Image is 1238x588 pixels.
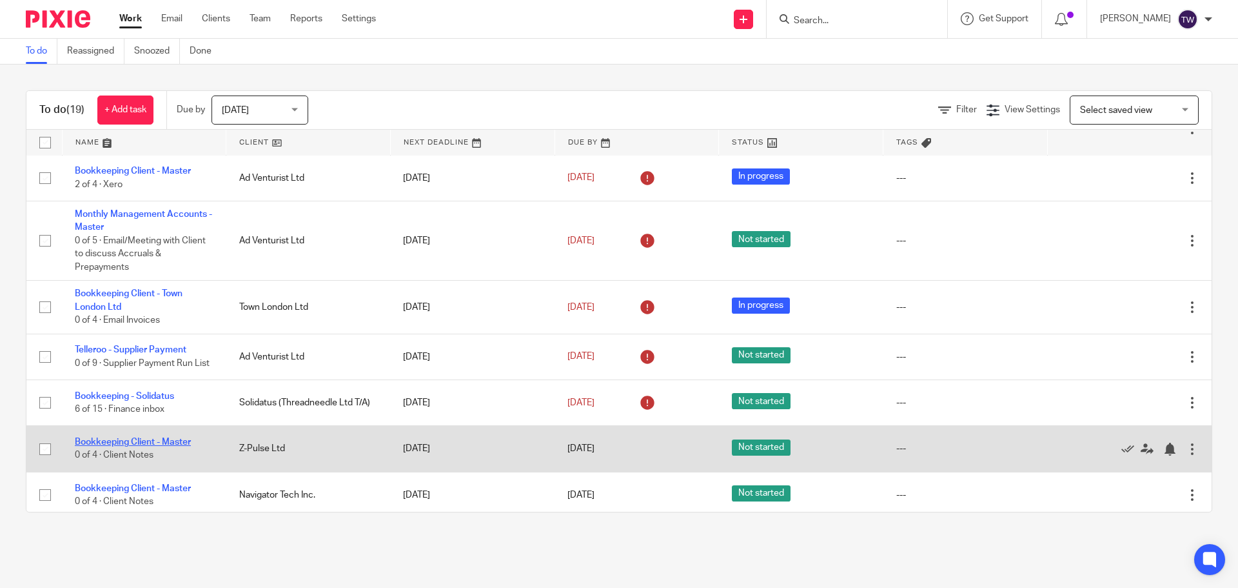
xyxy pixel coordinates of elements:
[75,405,164,414] span: 6 of 15 · Finance inbox
[390,334,555,380] td: [DATE]
[732,347,791,363] span: Not started
[226,155,391,201] td: Ad Venturist Ltd
[26,10,90,28] img: Pixie
[390,281,555,334] td: [DATE]
[97,96,153,125] a: + Add task
[390,472,555,518] td: [DATE]
[896,442,1035,455] div: ---
[75,345,186,354] a: Telleroo - Supplier Payment
[732,231,791,247] span: Not started
[567,174,594,183] span: [DATE]
[39,103,84,117] h1: To do
[250,12,271,25] a: Team
[226,201,391,281] td: Ad Venturist Ltd
[202,12,230,25] a: Clients
[979,14,1028,23] span: Get Support
[1121,442,1141,455] a: Mark as done
[226,426,391,472] td: Z-Pulse Ltd
[75,438,191,447] a: Bookkeeping Client - Master
[567,445,594,454] span: [DATE]
[75,451,153,460] span: 0 of 4 · Client Notes
[1177,9,1198,30] img: svg%3E
[177,103,205,116] p: Due by
[75,316,160,325] span: 0 of 4 · Email Invoices
[134,39,180,64] a: Snoozed
[226,472,391,518] td: Navigator Tech Inc.
[732,393,791,409] span: Not started
[161,12,182,25] a: Email
[896,350,1035,363] div: ---
[390,426,555,472] td: [DATE]
[567,398,594,407] span: [DATE]
[26,39,57,64] a: To do
[119,12,142,25] a: Work
[75,180,123,189] span: 2 of 4 · Xero
[896,234,1035,247] div: ---
[567,352,594,361] span: [DATE]
[567,491,594,500] span: [DATE]
[567,236,594,245] span: [DATE]
[732,298,790,314] span: In progress
[222,106,249,115] span: [DATE]
[732,485,791,502] span: Not started
[75,484,191,493] a: Bookkeeping Client - Master
[75,210,212,232] a: Monthly Management Accounts - Master
[226,380,391,425] td: Solidatus (Threadneedle Ltd T/A)
[1005,105,1060,114] span: View Settings
[896,139,918,146] span: Tags
[75,497,153,506] span: 0 of 4 · Client Notes
[896,301,1035,314] div: ---
[290,12,322,25] a: Reports
[896,489,1035,502] div: ---
[956,105,977,114] span: Filter
[75,236,206,272] span: 0 of 5 · Email/Meeting with Client to discuss Accruals & Prepayments
[75,167,191,176] a: Bookkeeping Client - Master
[190,39,221,64] a: Done
[390,155,555,201] td: [DATE]
[1100,12,1171,25] p: [PERSON_NAME]
[896,396,1035,409] div: ---
[342,12,376,25] a: Settings
[1080,106,1152,115] span: Select saved view
[66,105,84,115] span: (19)
[75,392,174,401] a: Bookkeeping - Solidatus
[75,289,182,311] a: Bookkeeping Client - Town London Ltd
[896,172,1035,185] div: ---
[75,359,210,368] span: 0 of 9 · Supplier Payment Run List
[67,39,124,64] a: Reassigned
[226,281,391,334] td: Town London Ltd
[390,380,555,425] td: [DATE]
[732,440,791,456] span: Not started
[732,168,790,185] span: In progress
[390,201,555,281] td: [DATE]
[567,303,594,312] span: [DATE]
[792,15,909,27] input: Search
[226,334,391,380] td: Ad Venturist Ltd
